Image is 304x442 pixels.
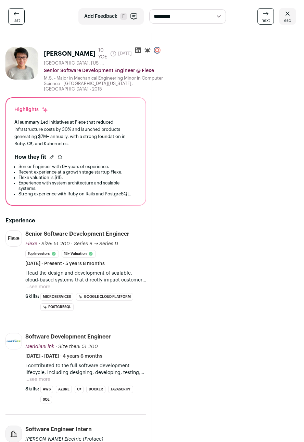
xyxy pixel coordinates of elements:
li: Strong experience with Ruby on Rails and PostgreSQL. [18,191,137,197]
img: c313759f171a2851d8347686323c1a8bbd66f212770492c2259623ebd710b757.jpg [6,333,22,349]
h2: Experience [5,217,146,225]
a: esc [279,8,296,25]
span: · [71,240,73,247]
li: Microservices [40,293,73,301]
span: F [120,13,127,20]
li: SQL [40,396,52,403]
li: 1B+ Valuation [62,250,96,258]
button: Add Feedback F [78,8,144,25]
span: last [13,18,20,23]
span: AI summary: [14,120,41,124]
span: [GEOGRAPHIC_DATA], [US_STATE], [GEOGRAPHIC_DATA] [44,60,105,66]
span: · Size: 51-200 [39,241,70,246]
h1: [PERSON_NAME] [44,49,96,58]
li: Experience with system architecture and scalable systems. [18,180,137,191]
div: Software Engineer Intern [25,426,92,433]
span: [DATE] [110,50,132,57]
span: Series B → Series D [74,241,118,246]
li: Flexe valuation is $1B. [18,175,137,180]
li: Azure [56,386,72,393]
span: MeridianLink [25,344,54,349]
span: · Size then: 51-200 [55,344,98,349]
span: Skills: [25,386,39,392]
div: Senior Software Development Engineer @ Flexe [44,67,163,74]
div: Led initiatives at Flexe that reduced infrastructure costs by 30% and launched products generatin... [14,119,137,148]
a: next [257,8,274,25]
span: [DATE] - [DATE] · 4 years 6 months [25,353,102,360]
span: Add Feedback [84,13,117,20]
span: [PERSON_NAME] Electric (Proface) [25,437,103,442]
img: 2f0e33efd32b3584132ffe92c8c7cb8f32b8eed34d407bfe1d7aa8fee388188d.jpg [5,47,38,80]
div: Senior Software Development Engineer [25,230,129,238]
li: Docker [86,386,105,393]
div: Software Development Engineer [25,333,111,341]
li: JavaScript [108,386,133,393]
li: Senior Engineer with 9+ years of experience. [18,164,137,169]
li: Top Investors [25,250,59,258]
a: last [8,8,25,25]
li: PostgreSQL [40,303,74,311]
h2: How they fit [14,153,46,161]
p: I contributed to the full software development lifecycle, including designing, developing, testin... [25,362,146,376]
div: Highlights [14,106,48,113]
span: next [262,18,270,23]
img: company-logo-placeholder-414d4e2ec0e2ddebbe968bf319fdfe5acfe0c9b87f798d344e800bc9a89632a0.png [6,426,22,442]
p: I lead the design and development of scalable, cloud-based systems that directly impact customers... [25,270,146,284]
button: ...see more [25,376,50,383]
span: esc [284,18,291,23]
img: a0593c17ca8164edabe77c401a24a228d4d81cfb01b6227453e224e75247bece.png [6,234,22,242]
span: Flexe [25,241,37,246]
li: Recent experience at a growth stage startup Flexe. [18,169,137,175]
span: [DATE] - Present · 5 years 8 months [25,260,105,267]
div: 10 YOE [98,47,107,60]
span: Skills: [25,293,39,300]
div: M.S. - Major in Mechanical Engineering Minor in Computer Science - [GEOGRAPHIC_DATA][US_STATE], [... [44,75,163,92]
li: C# [75,386,84,393]
li: AWS [40,386,53,393]
button: ...see more [25,284,50,290]
li: Google Cloud Platform [76,293,133,301]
